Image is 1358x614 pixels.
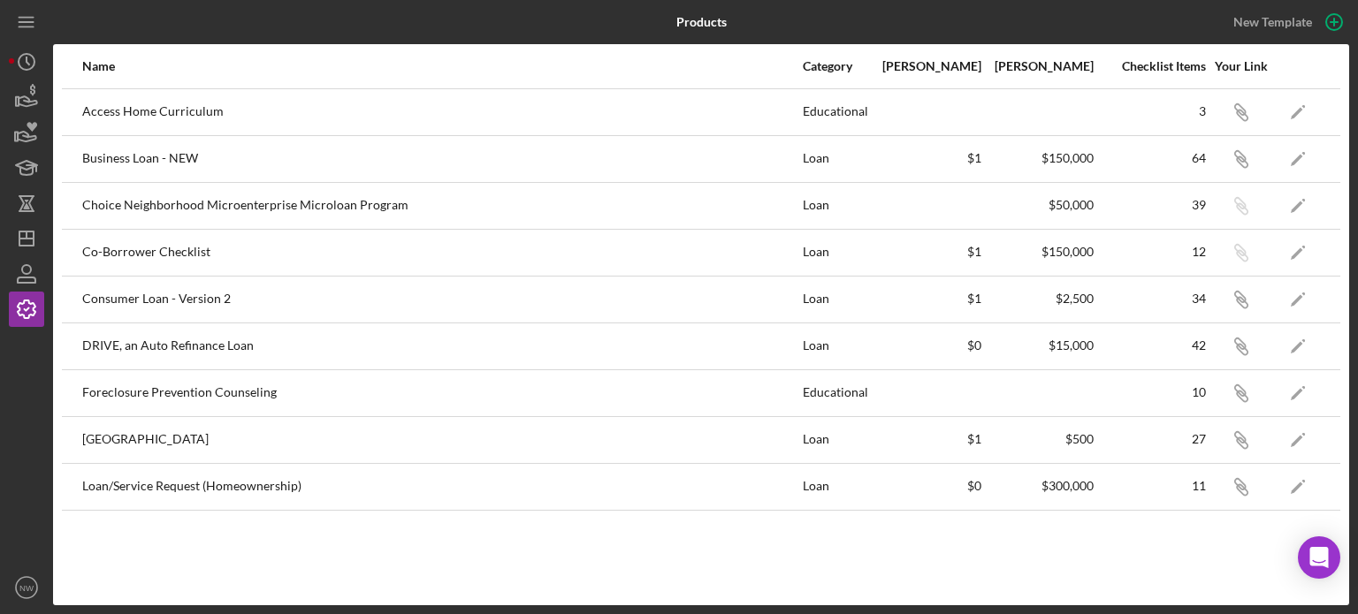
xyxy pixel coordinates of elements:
div: $1 [871,245,981,259]
div: New Template [1233,9,1312,35]
div: Loan [803,231,869,275]
div: 12 [1095,245,1206,259]
div: $300,000 [983,479,1094,493]
button: New Template [1223,9,1349,35]
div: Loan/Service Request (Homeownership) [82,465,801,509]
div: Choice Neighborhood Microenterprise Microloan Program [82,184,801,228]
div: 27 [1095,432,1206,446]
text: NW [19,583,34,593]
div: $150,000 [983,245,1094,259]
div: Loan [803,184,869,228]
b: Products [676,15,727,29]
div: Loan [803,418,869,462]
div: Loan [803,465,869,509]
div: 42 [1095,338,1206,352]
div: Educational [803,90,869,134]
div: $150,000 [983,151,1094,165]
div: $1 [871,432,981,446]
div: $1 [871,151,981,165]
div: Consumer Loan - Version 2 [82,277,801,322]
div: 64 [1095,151,1206,165]
div: 3 [1095,104,1206,118]
div: [GEOGRAPHIC_DATA] [82,418,801,462]
div: Checklist Items [1095,59,1206,73]
div: Educational [803,371,869,415]
div: Open Intercom Messenger [1298,536,1340,579]
div: 39 [1095,198,1206,212]
div: $50,000 [983,198,1094,212]
div: Your Link [1208,59,1274,73]
div: Category [803,59,869,73]
div: [PERSON_NAME] [871,59,981,73]
div: Foreclosure Prevention Counseling [82,371,801,415]
div: $15,000 [983,338,1094,352]
div: 34 [1095,292,1206,306]
div: DRIVE, an Auto Refinance Loan [82,324,801,368]
div: Loan [803,137,869,181]
div: $0 [871,338,981,352]
div: Loan [803,277,869,322]
div: [PERSON_NAME] [983,59,1094,73]
div: $2,500 [983,292,1094,306]
div: Business Loan - NEW [82,137,801,181]
div: $1 [871,292,981,306]
div: Name [82,59,801,73]
div: $0 [871,479,981,493]
div: 10 [1095,385,1206,399]
div: Co-Borrower Checklist [82,231,801,275]
div: 11 [1095,479,1206,493]
div: Loan [803,324,869,368]
button: NW [9,570,44,605]
div: $500 [983,432,1094,446]
div: Access Home Curriculum [82,90,801,134]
